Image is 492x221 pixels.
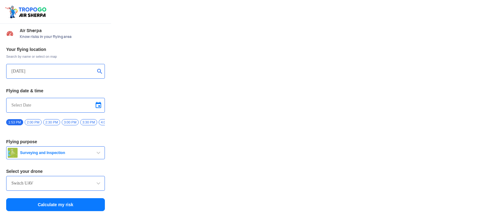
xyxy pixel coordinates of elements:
input: Search your flying location [11,68,95,75]
span: 3:00 PM [62,119,79,125]
img: Risk Scores [6,30,14,37]
button: Calculate my risk [6,198,105,211]
h3: Your flying location [6,47,105,52]
span: 1:53 PM [6,119,23,125]
span: Know risks in your flying area [20,34,105,39]
button: Surveying and Inspection [6,146,105,159]
img: survey.png [8,148,18,158]
span: Search by name or select on map [6,54,105,59]
h3: Flying purpose [6,140,105,144]
span: Air Sherpa [20,28,105,33]
input: Select Date [11,102,100,109]
img: ic_tgdronemaps.svg [5,5,48,19]
span: 4:00 PM [99,119,116,125]
span: Surveying and Inspection [18,150,95,155]
span: 3:30 PM [80,119,97,125]
span: 2:00 PM [25,119,42,125]
h3: Select your drone [6,169,105,173]
span: 2:30 PM [43,119,60,125]
h3: Flying date & time [6,89,105,93]
input: Search by name or Brand [11,180,100,187]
